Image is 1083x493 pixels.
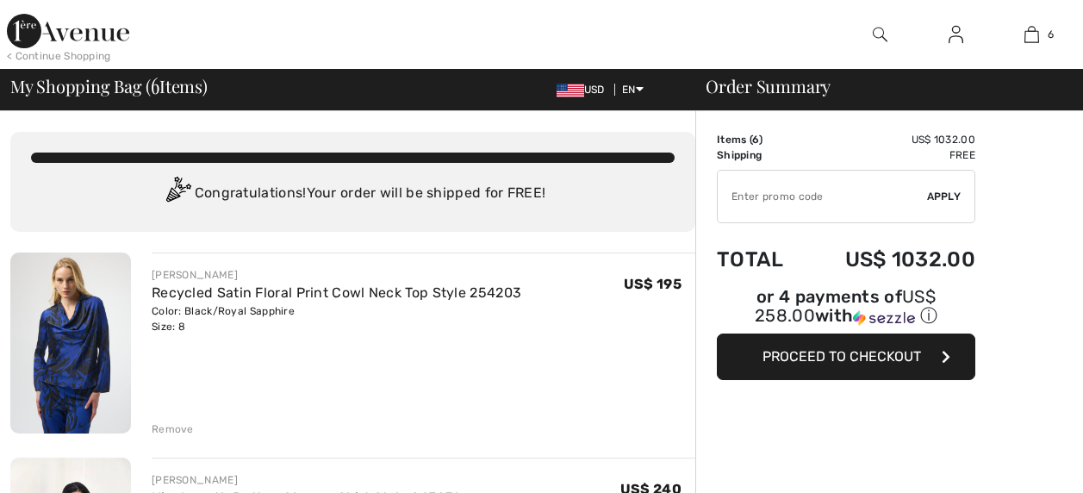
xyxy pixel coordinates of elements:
[927,189,962,204] span: Apply
[7,48,111,64] div: < Continue Shopping
[152,421,194,437] div: Remove
[557,84,612,96] span: USD
[31,177,675,211] div: Congratulations! Your order will be shipped for FREE!
[949,24,963,45] img: My Info
[853,310,915,326] img: Sezzle
[152,284,521,301] a: Recycled Satin Floral Print Cowl Neck Top Style 254203
[1048,27,1054,42] span: 6
[805,132,975,147] td: US$ 1032.00
[717,147,805,163] td: Shipping
[762,348,921,365] span: Proceed to Checkout
[752,134,759,146] span: 6
[152,472,458,488] div: [PERSON_NAME]
[717,289,975,328] div: or 4 payments of with
[717,230,805,289] td: Total
[160,177,195,211] img: Congratulation2.svg
[717,334,975,380] button: Proceed to Checkout
[622,84,644,96] span: EN
[1024,24,1039,45] img: My Bag
[718,171,927,222] input: Promo code
[151,73,159,96] span: 6
[755,286,936,326] span: US$ 258.00
[624,276,682,292] span: US$ 195
[805,147,975,163] td: Free
[935,24,977,46] a: Sign In
[7,14,129,48] img: 1ère Avenue
[10,78,208,95] span: My Shopping Bag ( Items)
[10,253,131,434] img: Recycled Satin Floral Print Cowl Neck Top Style 254203
[717,289,975,334] div: or 4 payments ofUS$ 258.00withSezzle Click to learn more about Sezzle
[152,267,521,283] div: [PERSON_NAME]
[717,132,805,147] td: Items ( )
[152,303,521,334] div: Color: Black/Royal Sapphire Size: 8
[685,78,1073,95] div: Order Summary
[805,230,975,289] td: US$ 1032.00
[994,24,1068,45] a: 6
[873,24,887,45] img: search the website
[557,84,584,97] img: US Dollar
